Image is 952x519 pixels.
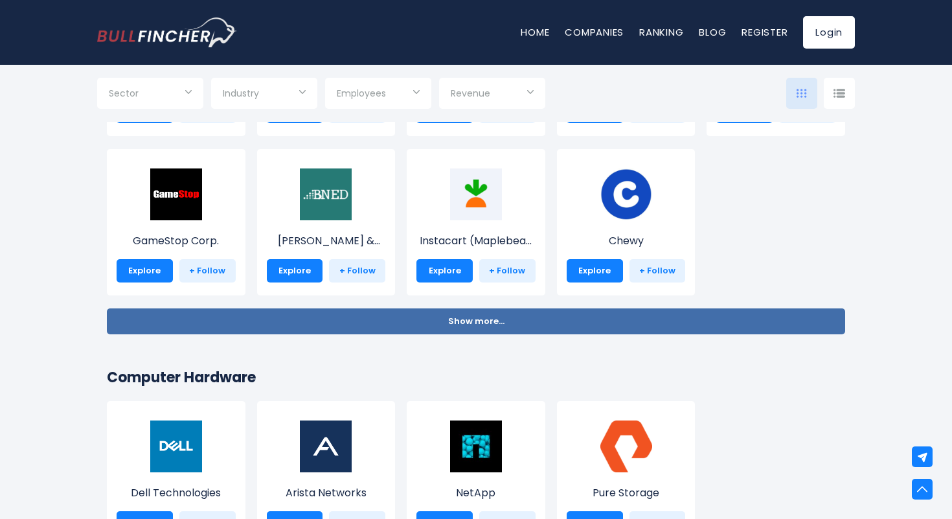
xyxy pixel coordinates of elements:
p: GameStop Corp. [117,233,236,249]
a: Ranking [639,25,683,39]
a: + Follow [629,259,686,283]
button: Show more... [107,308,845,334]
span: Sector [109,87,139,99]
a: Home [521,25,549,39]
img: icon-comp-list-view.svg [833,89,845,98]
img: GME.png [150,168,202,220]
a: Arista Networks [267,444,386,501]
img: BNED.png [300,168,352,220]
a: Dell Technologies [117,444,236,501]
img: Bullfincher logo [97,17,237,47]
img: NTAP.jpeg [450,421,502,472]
p: Pure Storage [567,485,686,501]
a: Explore [117,259,173,283]
a: Login [803,16,855,49]
a: Register [742,25,788,39]
input: Selection [451,83,534,106]
input: Selection [109,83,192,106]
a: + Follow [179,259,236,283]
a: Instacart (Maplebea... [416,192,536,249]
input: Selection [223,83,306,106]
img: DELL.png [150,421,202,472]
a: + Follow [329,259,385,283]
span: Industry [223,87,259,99]
img: PSTG.png [600,421,652,472]
p: Chewy [567,233,686,249]
a: Explore [416,259,473,283]
a: Companies [565,25,624,39]
input: Selection [337,83,420,106]
a: GameStop Corp. [117,192,236,249]
p: Dell Technologies [117,485,236,501]
img: CHWY.jpeg [600,168,652,220]
span: Revenue [451,87,490,99]
a: [PERSON_NAME] & [PERSON_NAME] Educ... [267,192,386,249]
h2: Computer Hardware [107,367,845,388]
a: Pure Storage [567,444,686,501]
p: NetApp [416,485,536,501]
a: Chewy [567,192,686,249]
img: CART.png [450,168,502,220]
a: NetApp [416,444,536,501]
p: Barnes & Noble Education [267,233,386,249]
a: Explore [267,259,323,283]
a: Explore [567,259,623,283]
span: Employees [337,87,386,99]
a: Blog [699,25,726,39]
a: Go to homepage [97,17,236,47]
p: Instacart (Maplebear) [416,233,536,249]
span: Show more... [448,317,504,327]
a: + Follow [479,259,536,283]
p: Arista Networks [267,485,386,501]
img: ANET.png [300,421,352,472]
img: icon-comp-grid.svg [797,89,807,98]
